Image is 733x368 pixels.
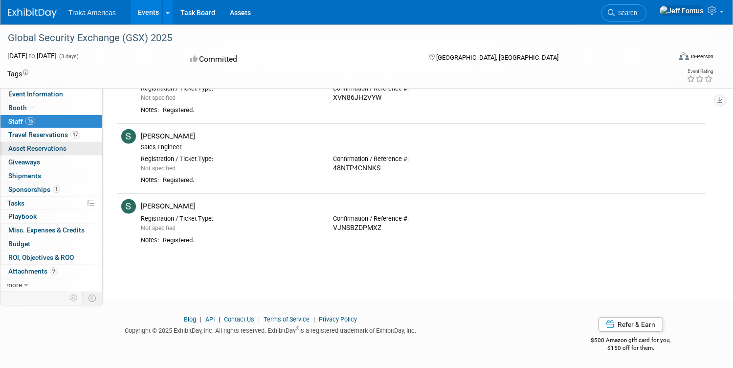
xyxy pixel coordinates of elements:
[53,185,60,193] span: 1
[436,54,558,61] span: [GEOGRAPHIC_DATA], [GEOGRAPHIC_DATA]
[8,90,63,98] span: Event Information
[311,316,317,323] span: |
[70,131,80,138] span: 17
[141,165,176,172] span: Not specified
[8,117,35,125] span: Staff
[548,330,714,352] div: $500 Amazon gift card for you,
[0,169,102,183] a: Shipments
[8,253,74,261] span: ROI, Objectives & ROO
[8,131,80,138] span: Travel Reservations
[687,69,713,74] div: Event Rating
[679,52,689,60] img: Format-Inperson.png
[121,129,136,144] img: S.jpg
[83,292,103,304] td: Toggle Event Tabs
[608,51,713,66] div: Event Format
[188,51,413,68] div: Committed
[184,316,196,323] a: Blog
[599,317,663,332] a: Refer & Earn
[333,164,511,173] div: 48NTP4CNNKS
[264,316,310,323] a: Terms of Service
[8,172,41,180] span: Shipments
[141,143,702,151] div: Sales Engineer
[256,316,262,323] span: |
[27,52,37,60] span: to
[0,101,102,115] a: Booth
[163,106,702,115] div: Registered.
[8,158,40,166] span: Giveaways
[7,199,24,207] span: Tasks
[0,265,102,278] a: Attachments9
[7,52,57,60] span: [DATE] [DATE]
[216,316,222,323] span: |
[141,225,176,231] span: Not specified
[333,224,511,232] div: VJNSBZDPMXZ
[6,281,22,289] span: more
[68,9,116,17] span: Traka Americas
[66,292,83,304] td: Personalize Event Tab Strip
[8,185,60,193] span: Sponsorships
[141,236,159,244] div: Notes:
[333,215,511,223] div: Confirmation / Reference #:
[121,199,136,214] img: S.jpg
[0,237,102,251] a: Budget
[141,85,318,92] div: Registration / Ticket Type:
[8,144,67,152] span: Asset Reservations
[0,115,102,128] a: Staff16
[224,316,254,323] a: Contact Us
[7,324,533,335] div: Copyright © 2025 ExhibitDay, Inc. All rights reserved. ExhibitDay is a registered trademark of Ex...
[0,197,102,210] a: Tasks
[7,69,28,79] td: Tags
[0,128,102,141] a: Travel Reservations17
[141,176,159,184] div: Notes:
[205,316,215,323] a: API
[0,251,102,264] a: ROI, Objectives & ROO
[0,278,102,292] a: more
[141,94,176,101] span: Not specified
[8,226,85,234] span: Misc. Expenses & Credits
[141,106,159,114] div: Notes:
[0,224,102,237] a: Misc. Expenses & Credits
[319,316,357,323] a: Privacy Policy
[0,142,102,155] a: Asset Reservations
[163,236,702,245] div: Registered.
[4,29,653,47] div: Global Security Exchange (GSX) 2025
[8,8,57,18] img: ExhibitDay
[0,156,102,169] a: Giveaways
[8,212,37,220] span: Playbook
[8,104,38,112] span: Booth
[548,344,714,352] div: $150 off for them.
[198,316,204,323] span: |
[8,267,57,275] span: Attachments
[8,240,30,248] span: Budget
[333,93,511,102] div: XVN86JH2VYW
[0,88,102,101] a: Event Information
[25,117,35,125] span: 16
[50,267,57,275] span: 9
[615,9,637,17] span: Search
[141,132,702,141] div: [PERSON_NAME]
[141,202,702,211] div: [PERSON_NAME]
[690,53,713,60] div: In-Person
[141,155,318,163] div: Registration / Ticket Type:
[333,155,511,163] div: Confirmation / Reference #:
[141,215,318,223] div: Registration / Ticket Type:
[0,183,102,196] a: Sponsorships1
[163,176,702,184] div: Registered.
[31,105,36,110] i: Booth reservation complete
[659,5,704,16] img: Jeff Fontus
[296,326,299,331] sup: ®
[0,210,102,223] a: Playbook
[601,4,646,22] a: Search
[58,53,79,60] span: (3 days)
[333,85,511,92] div: Confirmation / Reference #:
